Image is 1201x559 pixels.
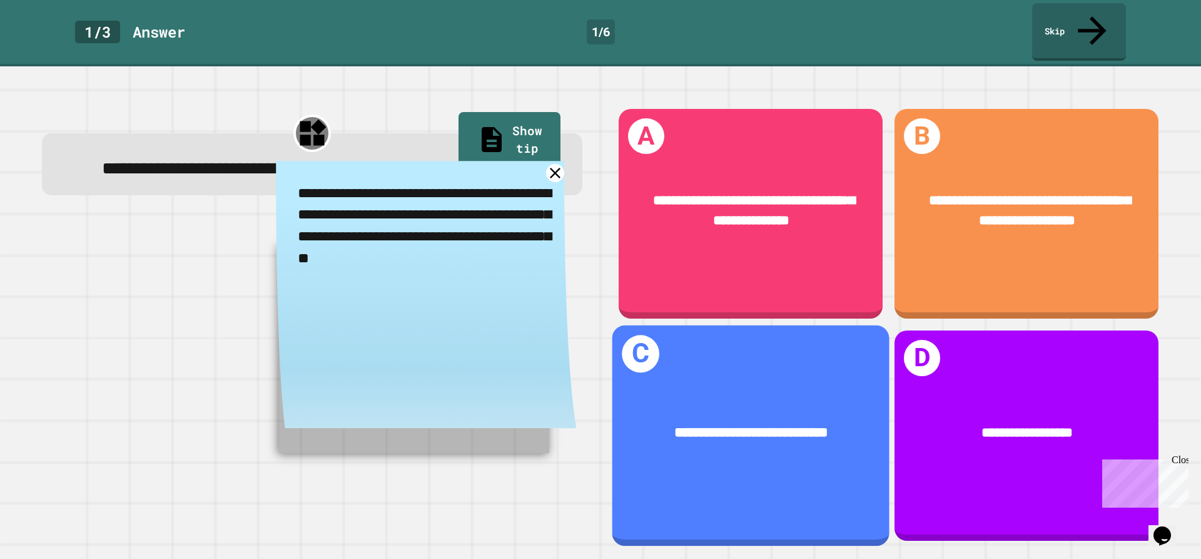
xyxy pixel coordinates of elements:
a: Show tip [459,112,560,170]
iframe: chat widget [1148,509,1188,546]
div: Chat with us now!Close [5,5,86,79]
h1: B [904,118,940,154]
div: 1 / 3 [75,21,120,43]
iframe: chat widget [1097,454,1188,508]
h1: A [628,118,664,154]
div: 1 / 6 [587,19,615,44]
h1: C [622,336,659,373]
div: Answer [133,21,185,43]
h1: D [904,340,940,376]
a: Skip [1032,3,1126,61]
